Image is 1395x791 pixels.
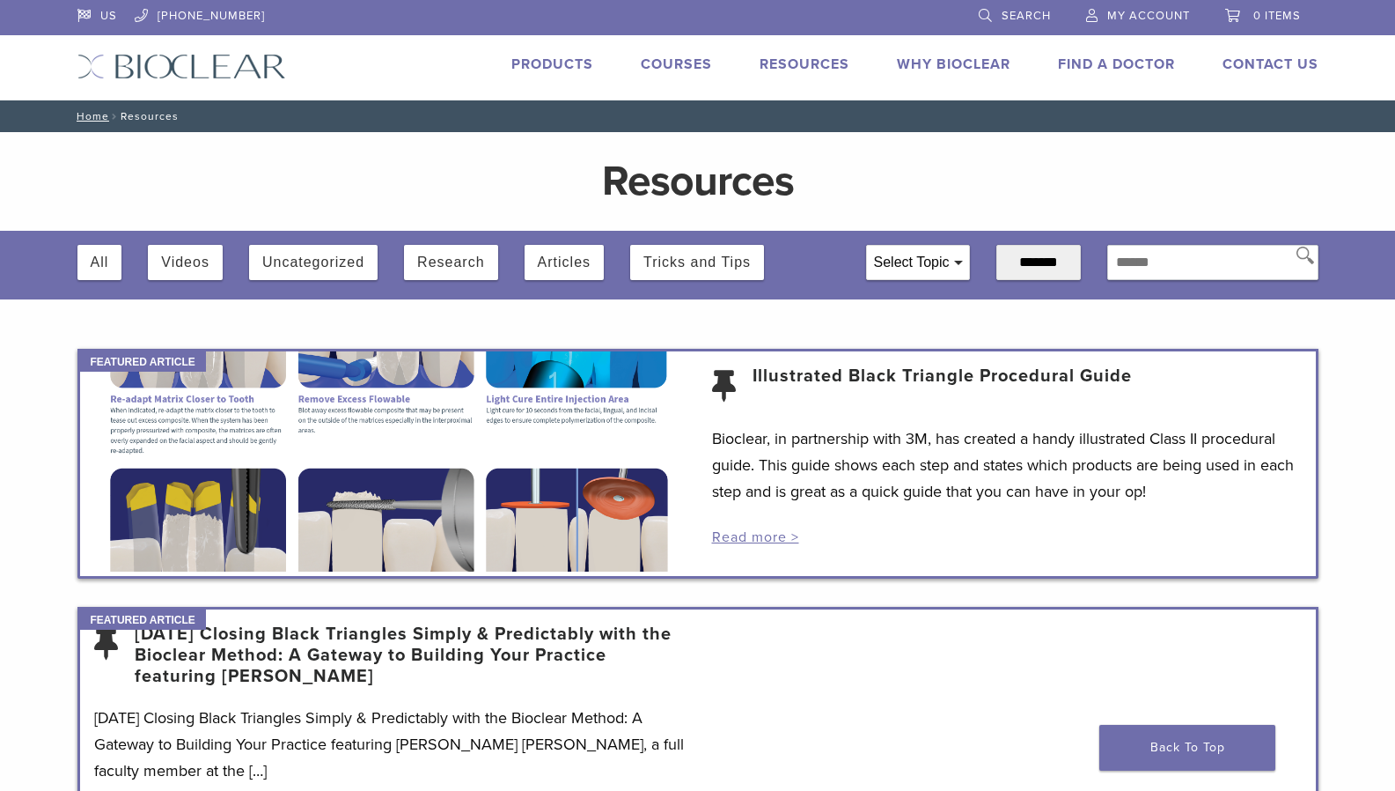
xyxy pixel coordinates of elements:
[1253,9,1301,23] span: 0 items
[1222,55,1318,73] a: Contact Us
[1058,55,1175,73] a: Find A Doctor
[712,529,799,546] a: Read more >
[94,705,684,784] p: [DATE] Closing Black Triangles Simply & Predictably with the Bioclear Method: A Gateway to Buildi...
[289,160,1107,203] h1: Resources
[897,55,1010,73] a: Why Bioclear
[77,54,286,79] img: Bioclear
[643,245,751,280] button: Tricks and Tips
[1099,725,1275,771] a: Back To Top
[538,245,591,280] button: Articles
[64,100,1332,132] nav: Resources
[161,245,209,280] button: Videos
[641,55,712,73] a: Courses
[262,245,364,280] button: Uncategorized
[109,112,121,121] span: /
[753,366,1132,408] a: Illustrated Black Triangle Procedural Guide
[712,425,1302,505] p: Bioclear, in partnership with 3M, has created a handy illustrated Class II procedural guide. This...
[867,246,969,279] div: Select Topic
[91,245,109,280] button: All
[1107,9,1190,23] span: My Account
[71,110,109,122] a: Home
[135,624,684,687] a: [DATE] Closing Black Triangles Simply & Predictably with the Bioclear Method: A Gateway to Buildi...
[1002,9,1051,23] span: Search
[417,245,484,280] button: Research
[511,55,593,73] a: Products
[760,55,849,73] a: Resources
